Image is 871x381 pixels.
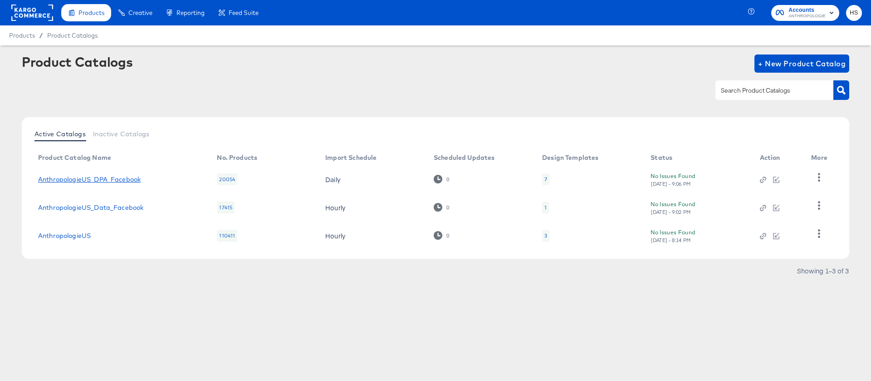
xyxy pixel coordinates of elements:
span: + New Product Catalog [758,57,846,70]
div: 0 [446,176,450,183]
div: Import Schedule [325,154,377,161]
span: Accounts [788,5,826,15]
div: 20054 [217,173,237,185]
th: Action [753,151,804,165]
div: 7 [544,176,547,183]
span: ANTHROPOLOGIE [788,13,826,20]
div: 3 [542,230,549,242]
span: Reporting [176,9,205,16]
div: 0 [434,175,450,183]
button: + New Product Catalog [754,54,849,73]
td: Daily [318,165,426,193]
div: No. Products [217,154,257,161]
span: Products [78,9,104,16]
input: Search Product Catalogs [719,85,816,96]
a: AnthropologieUS [38,232,91,239]
div: 17415 [217,202,235,213]
div: 1 [544,204,547,211]
div: Design Templates [542,154,598,161]
div: Showing 1–3 of 3 [797,267,849,274]
span: Products [9,32,35,39]
a: AnthropologieUS_Data_Facebook [38,204,143,211]
span: Creative [128,9,152,16]
button: HS [846,5,862,21]
td: Hourly [318,222,426,250]
a: Product Catalogs [47,32,98,39]
div: 0 [446,233,450,239]
div: 0 [434,231,450,240]
div: 1 [542,202,549,213]
th: Status [643,151,752,165]
div: 0 [446,204,450,211]
span: HS [850,8,858,18]
div: 110411 [217,230,237,242]
div: Product Catalog Name [38,154,111,161]
a: AnthropologieUS_DPA_Facebook [38,176,141,183]
div: 0 [434,203,450,212]
span: Active Catalogs [34,130,86,138]
span: Inactive Catalogs [93,130,150,138]
td: Hourly [318,193,426,222]
div: Scheduled Updates [434,154,495,161]
div: 7 [542,173,549,185]
div: Product Catalogs [22,54,132,69]
span: / [35,32,47,39]
th: More [804,151,838,165]
button: AccountsANTHROPOLOGIE [771,5,839,21]
div: 3 [544,232,547,239]
span: Feed Suite [229,9,259,16]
